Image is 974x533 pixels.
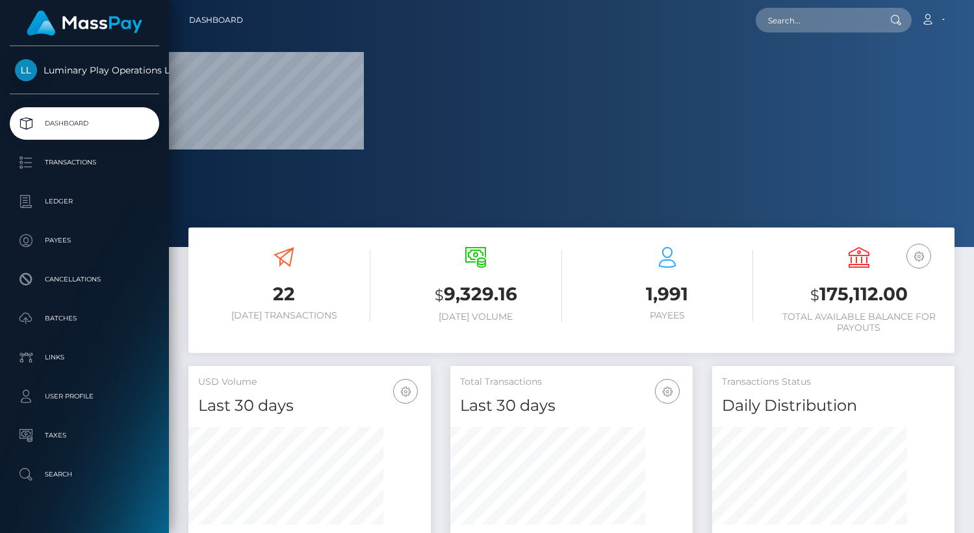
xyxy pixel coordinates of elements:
a: Cancellations [10,263,159,296]
p: Ledger [15,192,154,211]
a: Dashboard [10,107,159,140]
h6: Payees [582,310,754,321]
p: Taxes [15,426,154,445]
h3: 9,329.16 [390,281,562,308]
h6: [DATE] Transactions [198,310,370,321]
a: Links [10,341,159,374]
input: Search... [756,8,878,32]
h3: 175,112.00 [773,281,945,308]
h4: Last 30 days [460,395,683,417]
a: Ledger [10,185,159,218]
p: Links [15,348,154,367]
h5: Transactions Status [722,376,945,389]
h6: [DATE] Volume [390,311,562,322]
a: Payees [10,224,159,257]
p: Cancellations [15,270,154,289]
p: User Profile [15,387,154,406]
span: Luminary Play Operations Limited [10,64,159,76]
h3: 22 [198,281,370,307]
a: Taxes [10,419,159,452]
a: Transactions [10,146,159,179]
p: Batches [15,309,154,328]
h4: Daily Distribution [722,395,945,417]
a: Search [10,458,159,491]
h6: Total Available Balance for Payouts [773,311,945,333]
a: Dashboard [189,6,243,34]
a: User Profile [10,380,159,413]
p: Search [15,465,154,484]
h5: Total Transactions [460,376,683,389]
small: $ [810,286,819,304]
small: $ [435,286,444,304]
p: Dashboard [15,114,154,133]
a: Batches [10,302,159,335]
p: Payees [15,231,154,250]
h5: USD Volume [198,376,421,389]
img: Luminary Play Operations Limited [15,59,37,81]
h3: 1,991 [582,281,754,307]
h4: Last 30 days [198,395,421,417]
img: MassPay Logo [27,10,142,36]
p: Transactions [15,153,154,172]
